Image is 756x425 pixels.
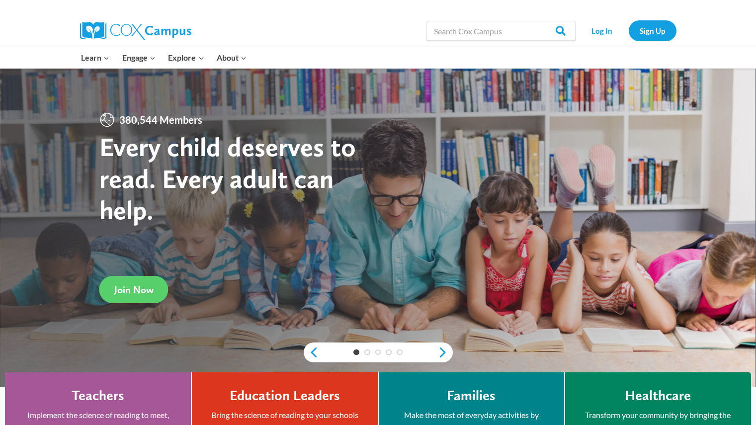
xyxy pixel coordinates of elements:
span: About [217,51,247,64]
a: Join Now [99,276,168,303]
input: Search Cox Campus [426,21,576,41]
h4: Families [447,387,496,404]
h4: Education Leaders [230,387,340,404]
a: Log In [581,20,624,41]
nav: Secondary Navigation [581,20,676,41]
span: Join Now [114,284,154,296]
h4: Teachers [72,387,124,404]
a: 2 [364,349,370,355]
a: 3 [375,349,381,355]
span: Learn [81,51,109,64]
a: Sign Up [629,20,676,41]
div: content slider buttons [304,342,453,362]
span: 380,544 Members [115,112,206,128]
a: previous [304,346,319,358]
span: Explore [168,51,204,64]
span: Engage [122,51,156,64]
a: 4 [386,349,392,355]
a: 5 [397,349,403,355]
nav: Primary Navigation [75,47,253,68]
h4: Healthcare [625,387,691,404]
a: next [438,346,453,358]
a: 1 [353,349,359,355]
strong: Every child deserves to read. Every adult can help. [99,131,356,226]
img: Cox Campus [80,22,191,40]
